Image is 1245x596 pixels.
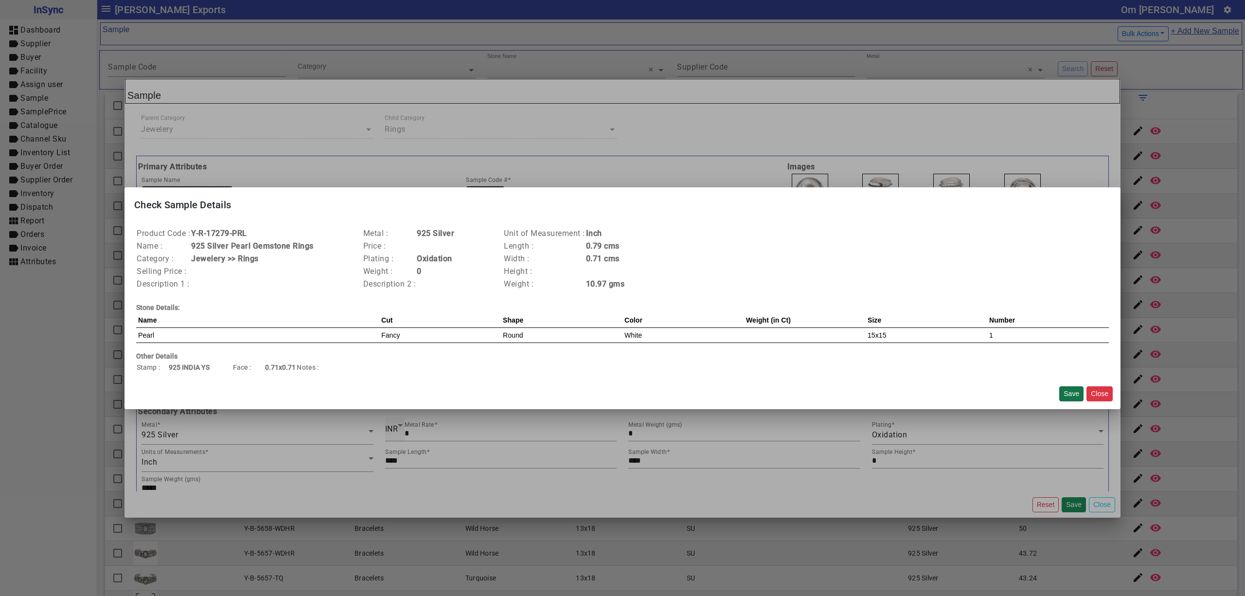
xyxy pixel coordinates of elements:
[296,361,328,373] td: Notes :
[866,327,987,343] td: 15x15
[363,227,417,240] td: Metal :
[191,254,259,263] b: Jewelery >> Rings
[503,265,586,278] td: Height :
[586,229,602,238] b: Inch
[124,187,1120,222] mat-card-title: Check Sample Details
[136,304,180,311] b: Stone Details:
[503,240,586,253] td: Length :
[586,241,620,251] b: 0.79 cms
[1059,386,1084,401] button: Save
[622,327,744,343] td: White
[1086,386,1113,401] button: Close
[622,313,744,328] th: Color
[586,254,620,263] b: 0.71 cms
[501,327,622,343] td: Round
[136,240,191,253] td: Name :
[363,278,417,290] td: Description 2 :
[987,327,1109,343] td: 1
[363,253,417,265] td: Plating :
[191,241,314,251] b: 925 Silver Pearl Gemstone Rings
[265,363,296,371] b: 0.71x0.71
[501,313,622,328] th: Shape
[136,253,191,265] td: Category :
[503,253,586,265] td: Width :
[503,278,586,290] td: Weight :
[379,313,501,328] th: Cut
[363,240,417,253] td: Price :
[136,352,178,360] b: Other Details
[379,327,501,343] td: Fancy
[363,265,417,278] td: Weight :
[136,265,191,278] td: Selling Price :
[136,313,379,328] th: Name
[136,361,168,373] td: Stamp :
[191,229,247,238] b: Y-R-17279-PRL
[136,327,379,343] td: Pearl
[503,227,586,240] td: Unit of Measurement :
[232,361,265,373] td: Face :
[417,229,454,238] b: 925 Silver
[169,363,210,371] b: 925 INDIA YS
[987,313,1109,328] th: Number
[744,313,866,328] th: Weight (in Ct)
[417,254,452,263] b: Oxidation
[417,267,422,276] b: 0
[866,313,987,328] th: Size
[136,278,191,290] td: Description 1 :
[586,279,625,289] b: 10.97 gms
[136,227,191,240] td: Product Code :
